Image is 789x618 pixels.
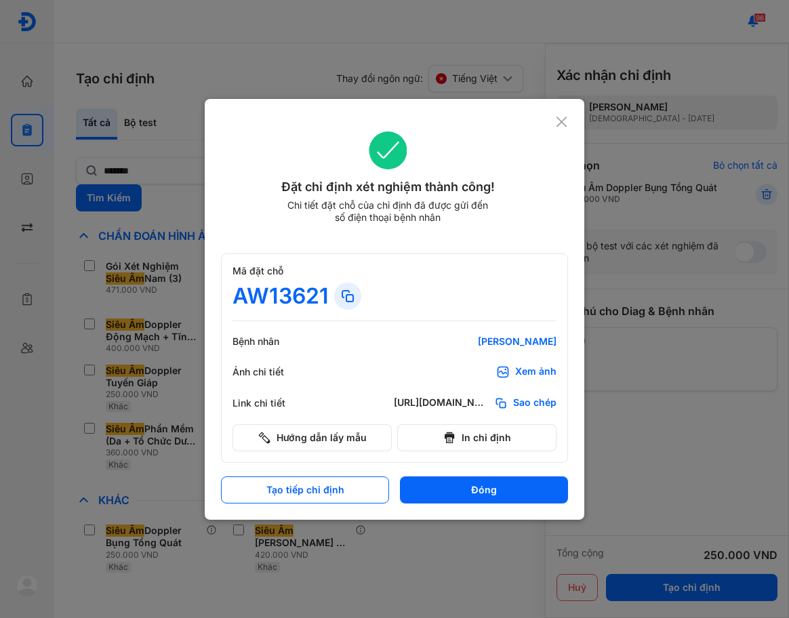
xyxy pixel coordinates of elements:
button: Tạo tiếp chỉ định [221,476,389,503]
button: Đóng [400,476,568,503]
div: Chi tiết đặt chỗ của chỉ định đã được gửi đến số điện thoại bệnh nhân [281,199,494,224]
div: AW13621 [232,283,329,310]
div: Mã đặt chỗ [232,265,557,277]
div: Xem ảnh [515,365,557,379]
span: Sao chép [513,396,557,410]
div: Link chi tiết [232,397,314,409]
div: [PERSON_NAME] [394,335,557,348]
div: Bệnh nhân [232,335,314,348]
div: Ảnh chi tiết [232,366,314,378]
div: [URL][DOMAIN_NAME] [394,396,489,410]
button: Hướng dẫn lấy mẫu [232,424,392,451]
div: Đặt chỉ định xét nghiệm thành công! [221,178,555,197]
button: In chỉ định [397,424,557,451]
